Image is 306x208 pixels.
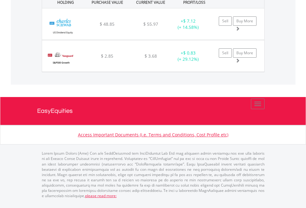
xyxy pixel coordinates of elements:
div: + (+ 14.58%) [169,18,208,30]
span: $ 48.85 [100,21,114,27]
a: Access Important Documents (i.e. Terms and Conditions, Cost Profile etc) [78,132,228,138]
img: EQU.US.VOOG.png [45,48,76,70]
p: Lorem Ipsum Dolors (Ame) Con a/e SeddOeiusmod tem InciDiduntut Lab Etd mag aliquaen admin veniamq... [42,151,265,198]
span: $ 0.83 [183,50,196,56]
a: Buy More [233,16,256,26]
span: $ 2.85 [101,53,113,59]
span: $ 3.68 [144,53,157,59]
div: + (+ 29.12%) [169,50,208,62]
span: $ 7.12 [183,18,196,24]
a: Buy More [233,48,256,58]
a: EasyEquities [37,97,269,125]
img: EQU.US.SCHD.png [45,16,81,38]
a: please read more: [85,193,117,198]
a: Sell [219,48,232,58]
a: Sell [219,16,232,26]
span: $ 55.97 [143,21,158,27]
